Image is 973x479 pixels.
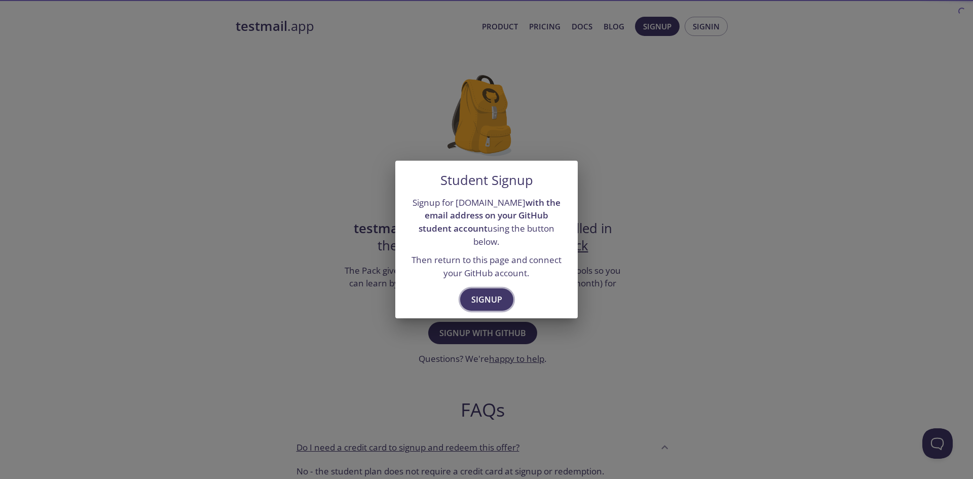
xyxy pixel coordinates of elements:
strong: with the email address on your GitHub student account [419,197,560,234]
span: Signup [471,292,502,307]
p: Signup for [DOMAIN_NAME] using the button below. [407,196,566,248]
p: Then return to this page and connect your GitHub account. [407,253,566,279]
button: Signup [460,288,513,311]
h5: Student Signup [440,173,533,188]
